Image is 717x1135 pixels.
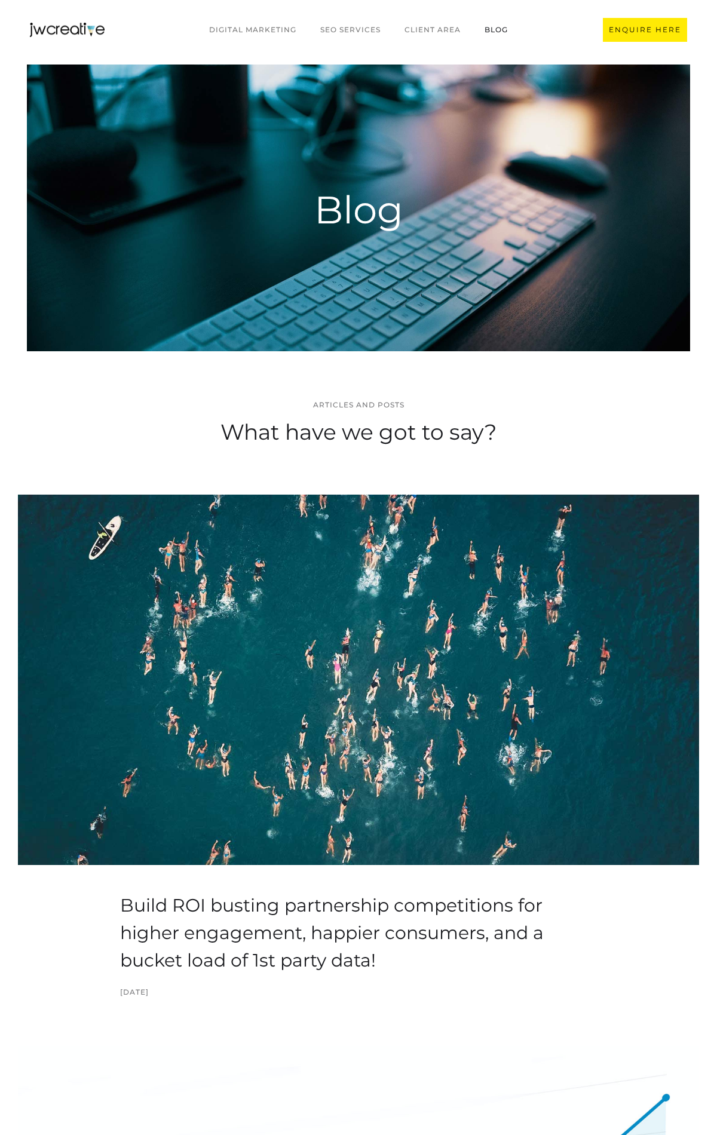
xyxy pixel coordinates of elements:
[603,18,687,42] a: ENQUIRE HERE
[127,191,591,228] h1: Blog
[18,417,699,447] h2: What have we got to say?
[393,19,473,41] a: CLIENT AREA
[308,19,393,41] a: SEO Services
[18,399,699,411] div: ARTICLES AND POSTS
[473,19,520,41] a: BLOG
[197,19,308,41] a: Digital marketing
[609,24,681,36] div: ENQUIRE HERE
[30,23,105,37] a: home
[120,894,544,971] a: Build ROI busting partnership competitions for higher engagement, happier consumers, and a bucket...
[120,986,597,998] div: [DATE]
